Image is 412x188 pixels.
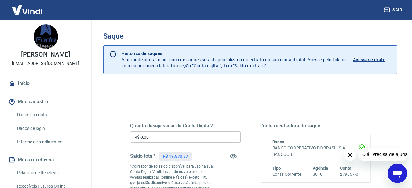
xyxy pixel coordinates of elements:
[4,4,51,9] span: Olá! Precisa de ajuda?
[122,50,346,57] p: Histórico de saques
[7,77,84,90] a: Início
[15,167,84,179] a: Relatório de Recebíveis
[313,166,329,171] span: Agência
[7,95,84,109] button: Meu cadastro
[260,123,371,129] h5: Conta recebedora do saque
[122,50,346,69] p: A partir de agora, o histórico de saques será disponibilizado no extrato da sua conta digital. Ac...
[272,145,359,158] h6: BANCO COOPERATIVO DO BRASIL S.A. - BANCOOB
[272,139,285,144] span: Banco
[388,164,407,183] iframe: Botão para abrir a janela de mensagens
[130,153,157,159] h5: Saldo total*:
[15,109,84,121] a: Dados da conta
[163,153,188,160] p: R$ 19.870,87
[15,136,84,148] a: Informe de rendimentos
[359,148,407,161] iframe: Mensagem da empresa
[21,51,70,58] p: [PERSON_NAME]
[353,50,392,69] a: Acessar extrato
[12,60,79,67] p: [EMAIL_ADDRESS][DOMAIN_NAME]
[272,166,281,171] span: Tipo
[272,171,301,178] h6: Conta Corrente
[383,4,405,16] button: Sair
[313,171,329,178] h6: 3010
[7,0,47,19] img: Vindi
[34,24,58,49] img: fac34143-9723-4b3c-ba51-3607a0391649.jpeg
[103,32,397,40] h3: Saque
[344,149,356,161] iframe: Fechar mensagem
[7,153,84,167] button: Meus recebíveis
[340,166,352,171] span: Conta
[15,122,84,135] a: Dados de login
[340,171,358,178] h6: 279657-0
[353,57,385,63] p: Acessar extrato
[130,123,241,129] h5: Quanto deseja sacar da Conta Digital?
